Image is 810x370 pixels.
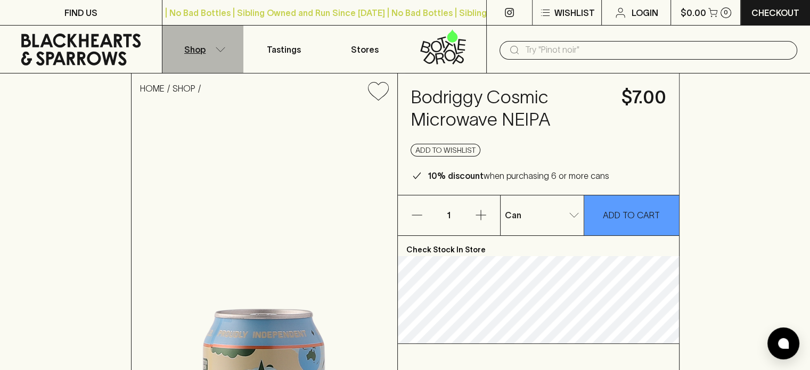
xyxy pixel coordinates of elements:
[505,209,521,221] p: Can
[751,6,799,19] p: Checkout
[501,204,584,226] div: Can
[351,43,379,56] p: Stores
[631,6,658,19] p: Login
[267,43,301,56] p: Tastings
[584,195,679,235] button: ADD TO CART
[243,26,324,73] a: Tastings
[411,144,480,157] button: Add to wishlist
[778,338,789,349] img: bubble-icon
[681,6,706,19] p: $0.00
[621,86,666,109] h4: $7.00
[428,171,484,180] b: 10% discount
[162,26,243,73] button: Shop
[64,6,97,19] p: FIND US
[184,43,206,56] p: Shop
[398,236,679,256] p: Check Stock In Store
[173,84,195,93] a: SHOP
[436,195,462,235] p: 1
[324,26,405,73] a: Stores
[411,86,609,131] h4: Bodriggy Cosmic Microwave NEIPA
[724,10,728,15] p: 0
[428,169,609,182] p: when purchasing 6 or more cans
[525,42,789,59] input: Try "Pinot noir"
[140,84,165,93] a: HOME
[603,209,660,221] p: ADD TO CART
[364,78,393,105] button: Add to wishlist
[554,6,594,19] p: Wishlist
